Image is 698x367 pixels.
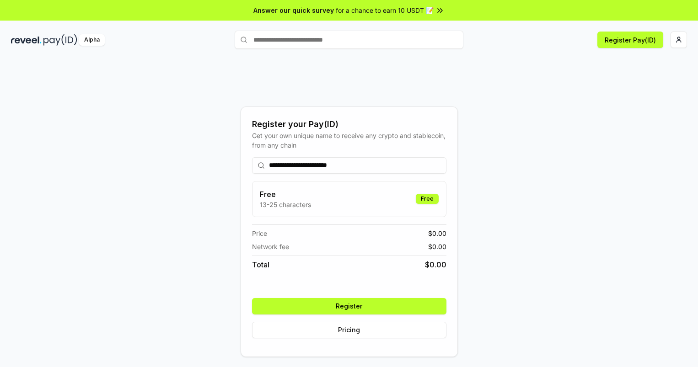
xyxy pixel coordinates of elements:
[252,229,267,238] span: Price
[252,131,446,150] div: Get your own unique name to receive any crypto and stablecoin, from any chain
[252,298,446,314] button: Register
[425,259,446,270] span: $ 0.00
[252,242,289,251] span: Network fee
[79,34,105,46] div: Alpha
[252,118,446,131] div: Register your Pay(ID)
[43,34,77,46] img: pay_id
[252,322,446,338] button: Pricing
[416,194,439,204] div: Free
[252,259,269,270] span: Total
[336,5,434,15] span: for a chance to earn 10 USDT 📝
[428,242,446,251] span: $ 0.00
[260,200,311,209] p: 13-25 characters
[260,189,311,200] h3: Free
[253,5,334,15] span: Answer our quick survey
[428,229,446,238] span: $ 0.00
[597,32,663,48] button: Register Pay(ID)
[11,34,42,46] img: reveel_dark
